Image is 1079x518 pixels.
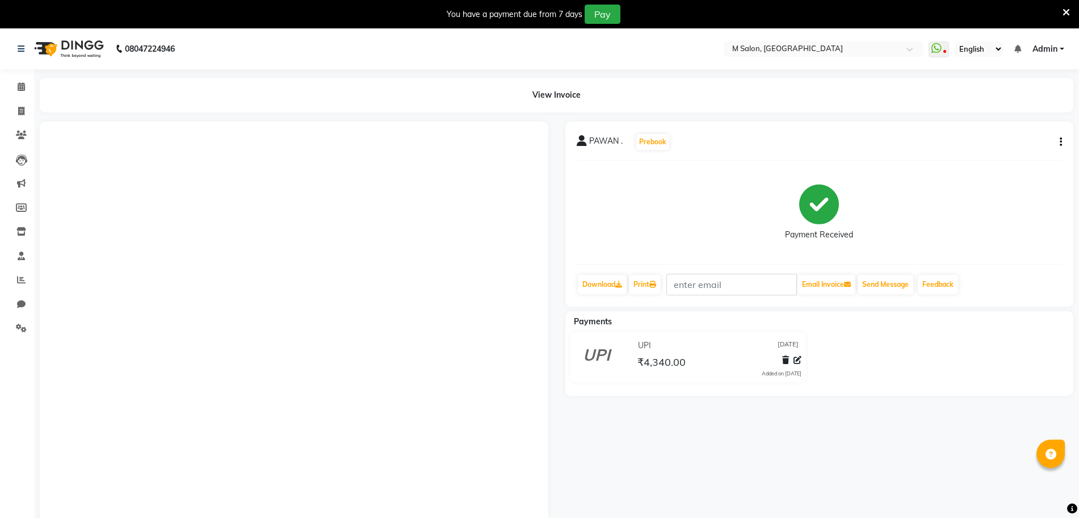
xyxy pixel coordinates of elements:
[797,275,855,294] button: Email Invoice
[585,5,620,24] button: Pay
[40,78,1073,112] div: View Invoice
[858,275,913,294] button: Send Message
[918,275,958,294] a: Feedback
[447,9,582,20] div: You have a payment due from 7 days
[636,134,669,150] button: Prebook
[637,356,686,371] span: ₹4,340.00
[666,274,797,295] input: enter email
[785,229,853,241] div: Payment Received
[1032,43,1057,55] span: Admin
[778,340,799,352] span: [DATE]
[629,275,661,294] a: Print
[1031,473,1068,507] iframe: chat widget
[574,316,612,327] span: Payments
[29,33,107,65] img: logo
[589,135,623,151] span: PAWAN .
[638,340,651,352] span: UPI
[125,33,175,65] b: 08047224946
[578,275,627,294] a: Download
[762,370,801,378] div: Added on [DATE]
